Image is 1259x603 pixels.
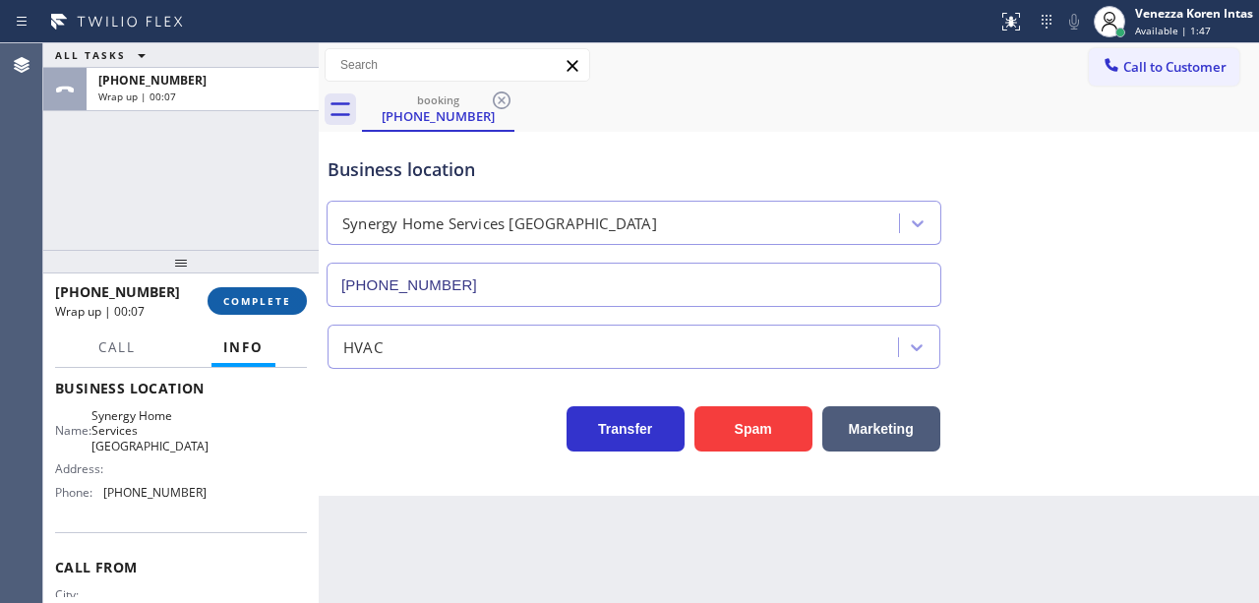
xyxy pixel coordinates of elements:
span: City: [55,587,107,602]
span: Synergy Home Services [GEOGRAPHIC_DATA] [91,408,209,453]
span: COMPLETE [223,294,291,308]
span: Call [98,338,136,356]
div: Venezza Koren Intas [1135,5,1253,22]
div: booking [364,92,512,107]
button: COMPLETE [208,287,307,315]
input: Phone Number [327,263,941,307]
button: Spam [694,406,812,452]
span: Info [223,338,264,356]
div: (213) 279-8121 [364,88,512,130]
div: [PHONE_NUMBER] [364,107,512,125]
button: ALL TASKS [43,43,165,67]
button: Transfer [567,406,685,452]
div: Business location [328,156,940,183]
span: [PHONE_NUMBER] [98,72,207,89]
button: Marketing [822,406,940,452]
span: Business location [55,379,307,397]
span: Wrap up | 00:07 [55,303,145,320]
button: Call [87,329,148,367]
span: Phone: [55,485,103,500]
div: HVAC [343,335,383,358]
span: Wrap up | 00:07 [98,90,176,103]
span: [PHONE_NUMBER] [55,282,180,301]
button: Info [211,329,275,367]
input: Search [326,49,589,81]
div: Synergy Home Services [GEOGRAPHIC_DATA] [342,212,657,235]
span: [PHONE_NUMBER] [103,485,207,500]
button: Mute [1060,8,1088,35]
span: Address: [55,461,107,476]
button: Call to Customer [1089,48,1239,86]
span: Name: [55,423,91,438]
span: ALL TASKS [55,48,126,62]
span: Available | 1:47 [1135,24,1211,37]
span: Call to Customer [1123,58,1227,76]
span: Call From [55,558,307,576]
